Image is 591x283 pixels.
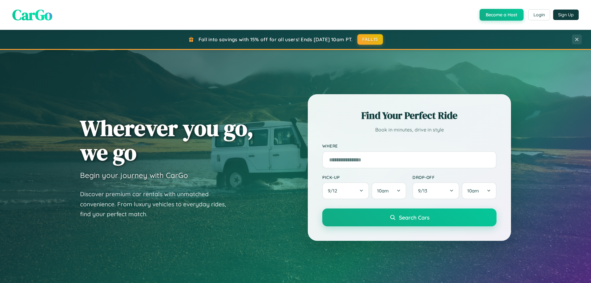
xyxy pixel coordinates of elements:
[480,9,524,21] button: Become a Host
[412,182,459,199] button: 9/13
[322,208,497,226] button: Search Cars
[322,125,497,134] p: Book in minutes, drive in style
[322,144,497,149] label: Where
[377,188,389,194] span: 10am
[322,109,497,122] h2: Find Your Perfect Ride
[357,34,383,45] button: FALL15
[528,9,550,20] button: Login
[80,171,188,180] h3: Begin your journey with CarGo
[199,36,353,42] span: Fall into savings with 15% off for all users! Ends [DATE] 10am PT.
[467,188,479,194] span: 10am
[328,188,340,194] span: 9 / 12
[322,175,406,180] label: Pick-up
[80,116,254,164] h1: Wherever you go, we go
[412,175,497,180] label: Drop-off
[553,10,579,20] button: Sign Up
[462,182,497,199] button: 10am
[322,182,369,199] button: 9/12
[372,182,406,199] button: 10am
[399,214,429,221] span: Search Cars
[418,188,430,194] span: 9 / 13
[12,5,52,25] span: CarGo
[80,189,234,219] p: Discover premium car rentals with unmatched convenience. From luxury vehicles to everyday rides, ...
